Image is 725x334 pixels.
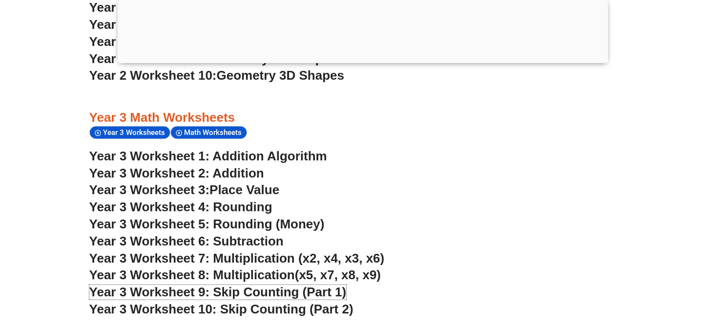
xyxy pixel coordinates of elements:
[184,128,245,137] span: Math Worksheets
[89,17,387,32] a: Year 2 Worksheet 7:Mixed Addition & Subtraction
[89,182,280,197] a: Year 3 Worksheet 3:Place Value
[89,149,327,163] a: Year 3 Worksheet 1: Addition Algorithm
[216,68,344,83] span: Geometry 3D Shapes
[89,217,325,231] a: Year 3 Worksheet 5: Rounding (Money)
[89,182,210,197] span: Year 3 Worksheet 3:
[103,128,168,137] span: Year 3 Worksheets
[170,126,247,139] div: Math Worksheets
[295,267,381,282] span: (x5, x7, x8, x9)
[89,234,284,248] a: Year 3 Worksheet 6: Subtraction
[89,166,264,180] a: Year 3 Worksheet 2: Addition
[209,51,337,66] span: Geometry 2D Shapes
[89,110,636,126] h3: Year 3 Math Worksheets
[209,182,279,197] span: Place Value
[89,68,344,83] a: Year 2 Worksheet 10:Geometry 3D Shapes
[89,34,283,49] a: Year 2 Worksheet 8:Telling Time
[89,285,347,299] a: Year 3 Worksheet 9: Skip Counting (Part 1)
[89,267,381,282] a: Year 3 Worksheet 8: Multiplication(x5, x7, x8, x9)
[89,34,210,49] span: Year 2 Worksheet 8:
[89,51,337,66] a: Year 2 Worksheet 9:Geometry 2D Shapes
[89,17,210,32] span: Year 2 Worksheet 7:
[89,126,170,139] div: Year 3 Worksheets
[89,302,353,316] a: Year 3 Worksheet 10: Skip Counting (Part 2)
[562,224,725,334] iframe: Chat Widget
[89,251,385,266] a: Year 3 Worksheet 7: Multiplication (x2, x4, x3, x6)
[89,68,217,83] span: Year 2 Worksheet 10:
[89,200,272,214] a: Year 3 Worksheet 4: Rounding
[89,267,295,282] span: Year 3 Worksheet 8: Multiplication
[89,51,210,66] span: Year 2 Worksheet 9:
